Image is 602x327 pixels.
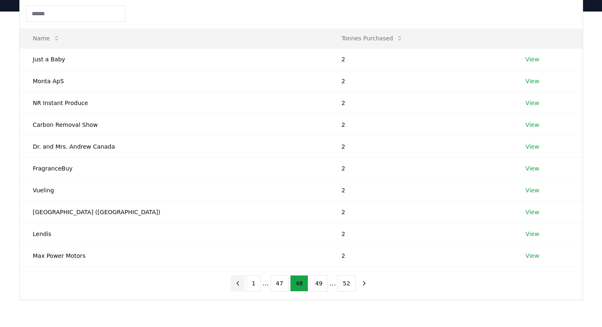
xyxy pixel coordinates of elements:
td: 2 [328,114,513,135]
td: Monta ApS [20,70,328,92]
td: 2 [328,135,513,157]
td: [GEOGRAPHIC_DATA] ([GEOGRAPHIC_DATA]) [20,201,328,223]
td: 2 [328,223,513,245]
li: ... [330,278,336,288]
a: View [525,77,539,85]
td: NR Instant Produce [20,92,328,114]
button: Tonnes Purchased [335,30,410,47]
td: 2 [328,70,513,92]
td: Vueling [20,179,328,201]
td: Carbon Removal Show [20,114,328,135]
button: previous page [231,275,245,292]
a: View [525,186,539,194]
td: 2 [328,245,513,266]
a: View [525,230,539,238]
button: next page [357,275,371,292]
a: View [525,55,539,63]
button: 47 [270,275,288,292]
td: 2 [328,201,513,223]
li: ... [262,278,269,288]
a: View [525,252,539,260]
td: Dr. and Mrs. Andrew Canada [20,135,328,157]
button: 48 [290,275,308,292]
a: View [525,208,539,216]
td: 2 [328,179,513,201]
td: Max Power Motors [20,245,328,266]
button: 1 [246,275,261,292]
td: 2 [328,157,513,179]
td: Just a Baby [20,48,328,70]
td: FragranceBuy [20,157,328,179]
a: View [525,164,539,173]
td: 2 [328,92,513,114]
button: 49 [310,275,328,292]
button: 52 [337,275,356,292]
td: 2 [328,48,513,70]
a: View [525,142,539,151]
a: View [525,99,539,107]
button: Name [26,30,66,47]
td: Lendis [20,223,328,245]
a: View [525,121,539,129]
